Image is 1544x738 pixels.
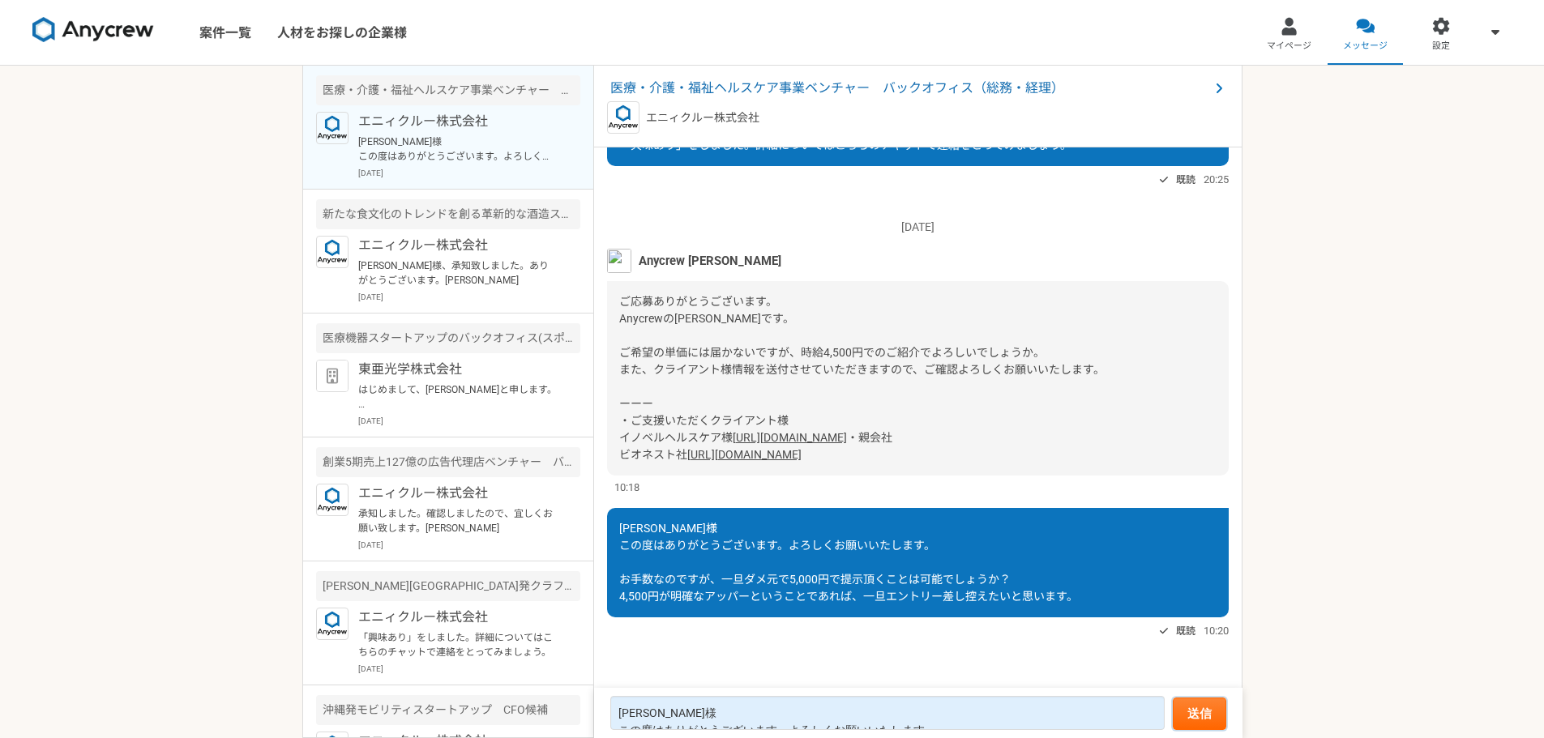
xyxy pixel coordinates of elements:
[358,484,558,503] p: エニィクルー株式会社
[358,539,580,551] p: [DATE]
[316,75,580,105] div: 医療・介護・福祉ヘルスケア事業ベンチャー バックオフィス（総務・経理）
[1204,623,1229,638] span: 10:20
[32,17,154,43] img: 8DqYSo04kwAAAAASUVORK5CYII=
[316,236,349,268] img: logo_text_blue_01.png
[316,571,580,601] div: [PERSON_NAME][GEOGRAPHIC_DATA]発クラフトビールを手がけるベンチャー 財務戦略
[358,167,580,179] p: [DATE]
[358,112,558,131] p: エニィクルー株式会社
[316,199,580,229] div: 新たな食文化のトレンドを創る革新的な酒造スタートップ コーポレート責任者
[733,431,847,444] a: [URL][DOMAIN_NAME]
[1267,40,1311,53] span: マイページ
[358,506,558,535] p: 承知しました。確認しましたので、宜しくお願い致します。[PERSON_NAME]
[646,109,759,126] p: エニィクルー株式会社
[607,249,631,273] img: S__5267474.jpg
[316,695,580,725] div: 沖縄発モビリティスタートアップ CFO候補
[1343,40,1388,53] span: メッセージ
[358,134,558,164] p: [PERSON_NAME]様 この度はありがとうございます。よろしくお願いいたします。 お手数なのですが、一旦ダメ元で5,000円で提示頂くことは可能でしょうか？ 4,500円が明確なアッパーと...
[358,663,580,675] p: [DATE]
[358,608,558,627] p: エニィクルー株式会社
[687,448,802,461] a: [URL][DOMAIN_NAME]
[607,219,1229,236] p: [DATE]
[358,630,558,659] p: 「興味あり」をしました。詳細についてはこちらのチャットで連絡をとってみましょう。
[619,295,1105,444] span: ご応募ありがとうございます。 Anycrewの[PERSON_NAME]です。 ご希望の単価には届かないですが、時給4,500円でのご紹介でよろしいでしょうか。 また、クライアント様情報を送付さ...
[607,101,639,134] img: logo_text_blue_01.png
[358,258,558,288] p: [PERSON_NAME]様、承知致しました。ありがとうございます。[PERSON_NAME]
[614,480,639,495] span: 10:18
[1173,697,1226,730] button: 送信
[1204,172,1229,187] span: 20:25
[316,112,349,144] img: logo_text_blue_01.png
[1176,170,1195,190] span: 既読
[358,360,558,379] p: 東亜光学株式会社
[358,382,558,412] p: はじめまして、[PERSON_NAME]と申します。 経理、経営管理、管理部長、財務コンサルのキャリアの人間でございます。 キャリア10年のうち、7年はスタートアップに所属しており、1人コーポレ...
[639,252,781,270] span: Anycrew [PERSON_NAME]
[619,431,892,461] span: ・親会社 ビオネスト社
[316,484,349,516] img: logo_text_blue_01.png
[316,360,349,392] img: default_org_logo-42cde973f59100197ec2c8e796e4974ac8490bb5b08a0eb061ff975e4574aa76.png
[619,522,1078,603] span: [PERSON_NAME]様 この度はありがとうございます。よろしくお願いいたします。 お手数なのですが、一旦ダメ元で5,000円で提示頂くことは可能でしょうか？ 4,500円が明確なアッパーと...
[1432,40,1450,53] span: 設定
[610,79,1209,98] span: 医療・介護・福祉ヘルスケア事業ベンチャー バックオフィス（総務・経理）
[316,608,349,640] img: logo_text_blue_01.png
[316,323,580,353] div: 医療機器スタートアップのバックオフィス(スポット、週1から可)
[1176,621,1195,641] span: 既読
[358,291,580,303] p: [DATE]
[316,447,580,477] div: 創業5期売上127億の広告代理店ベンチャー バックオフィス内製化を推進するCFO
[358,415,580,427] p: [DATE]
[358,236,558,255] p: エニィクルー株式会社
